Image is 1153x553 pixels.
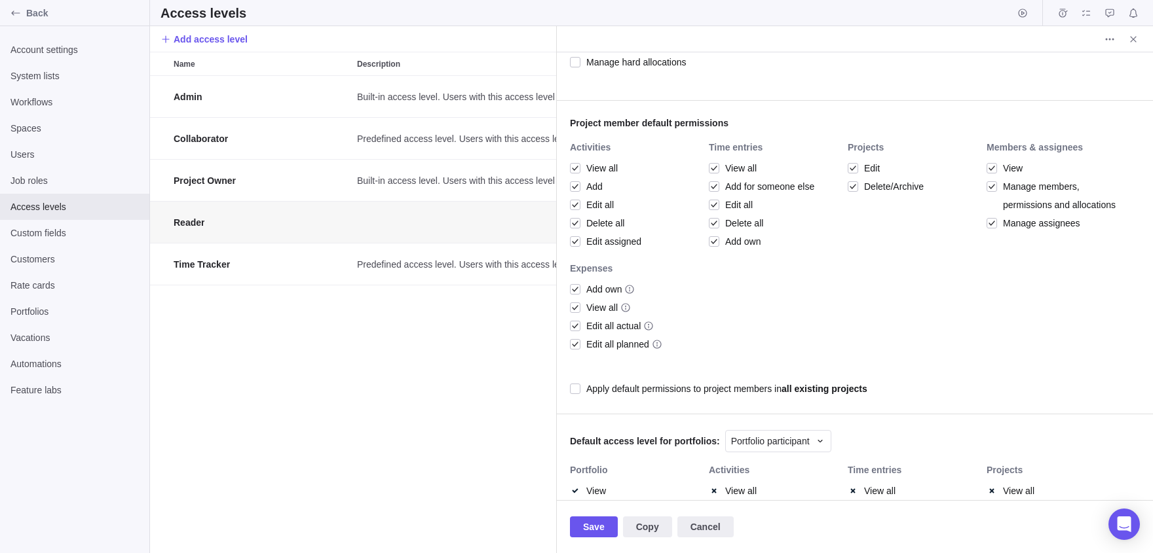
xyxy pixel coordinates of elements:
[1013,4,1032,22] span: Start timer
[580,317,641,335] span: Edit all actual
[580,214,624,232] span: Delete all
[987,465,1119,476] div: Projects
[1077,10,1095,20] a: My assignments
[997,482,1045,500] span: View all
[26,7,144,20] span: Back
[1077,4,1095,22] span: My assignments
[1101,30,1119,48] span: More actions
[570,177,702,196] div: Add
[580,482,616,500] span: View
[620,302,631,313] svg: info-description
[174,90,202,103] span: Admin
[352,160,745,201] div: Built-in access level. Users with this access level can create new projects with full access to t...
[858,177,924,196] span: Delete/Archive
[580,177,603,196] span: Add
[987,177,1119,214] div: Manage members, permissions and allocations
[570,380,1140,398] div: Apply default permissions to project members in all existing projects
[352,118,745,160] div: Description
[168,160,352,201] div: Project Owner
[352,76,745,118] div: Description
[174,258,230,271] span: Time Tracker
[557,100,1153,143] div: Project member default permissions
[168,202,352,243] div: Name
[1124,10,1143,20] a: Notifications
[848,465,980,476] div: Time entries
[1101,4,1119,22] span: Approval requests
[352,202,745,243] div: Description
[174,174,236,187] span: Project Owner
[858,159,880,177] span: Edit
[848,159,980,177] div: Edit
[570,280,702,298] div: Add own
[10,200,139,213] span: Access levels
[570,53,848,71] div: Manage hard allocations
[10,96,139,109] span: Workflows
[168,160,352,202] div: Name
[709,465,841,476] div: Activities
[858,500,964,518] span: Add for someone else
[643,321,654,331] svg: info-description
[709,232,841,251] div: Add own
[690,519,721,535] span: Cancel
[580,380,867,398] span: Apply default permissions to project members in all existing projects
[570,232,702,251] div: Edit assigned
[580,53,687,71] span: Manage hard allocations
[782,384,867,394] b: all existing projects
[357,174,745,187] span: Built-in access level. Users with this access level can create new projects with full access to t...
[580,159,618,177] span: View all
[168,52,352,75] div: Name
[1108,508,1140,540] div: Open Intercom Messenger
[570,214,702,232] div: Delete all
[10,226,139,240] span: Custom fields
[1101,10,1119,20] a: Approval requests
[161,30,248,48] span: Add access level
[848,177,980,196] div: Delete/Archive
[570,317,702,335] div: Edit all actual
[352,243,745,285] div: Predefined access level. Users with this access level can access/view own activities and edit own...
[677,516,734,537] span: Cancel
[174,216,204,229] span: Reader
[987,214,1119,232] div: Manage assignees
[570,335,702,353] div: Edit all planned
[10,384,139,397] span: Feature labs
[10,122,139,135] span: Spaces
[352,243,745,285] div: Description
[10,253,139,266] span: Customers
[586,380,867,398] div: Apply default permissions to project members in
[636,519,659,535] span: Copy
[357,258,745,271] span: Predefined access level. Users with this access level can access/view own activities and edit own...
[570,516,618,537] span: Save
[10,305,139,318] span: Portfolios
[10,174,139,187] span: Job roles
[168,243,352,285] div: Time Tracker
[174,132,228,145] span: Collaborator
[997,214,1080,232] span: Manage assignees
[580,280,622,298] span: Add own
[150,76,556,553] div: grid
[624,284,635,294] svg: info-description
[709,143,841,154] div: Time entries
[719,177,814,196] span: Add for someone else
[709,159,841,177] div: View all
[168,202,352,243] div: Reader
[10,279,139,292] span: Rate cards
[10,148,139,161] span: Users
[858,482,906,500] span: View all
[168,118,352,159] div: Collaborator
[583,519,605,535] span: Save
[987,159,1119,177] div: View
[357,58,400,71] span: Description
[997,159,1023,177] span: View
[352,160,745,202] div: Description
[352,52,745,75] div: Description
[570,159,702,177] div: View all
[848,143,980,154] div: Projects
[10,69,139,82] span: System lists
[1124,30,1143,48] span: Close
[1124,4,1143,22] span: Notifications
[570,298,702,317] div: View all
[709,196,841,214] div: Edit all
[161,4,246,22] h2: Access levels
[709,177,841,196] div: Add for someone else
[580,298,618,317] span: View all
